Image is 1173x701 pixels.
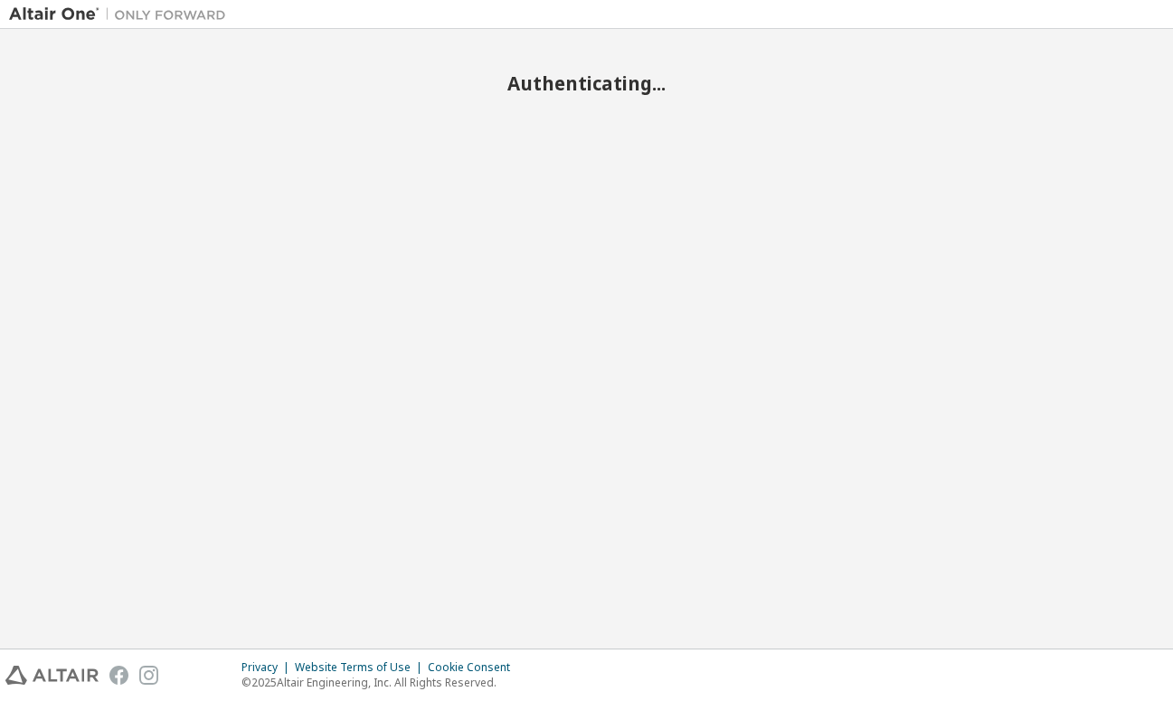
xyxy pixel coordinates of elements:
div: Cookie Consent [428,660,521,675]
img: facebook.svg [109,666,128,685]
img: instagram.svg [139,666,158,685]
div: Website Terms of Use [295,660,428,675]
img: Altair One [9,5,235,24]
img: altair_logo.svg [5,666,99,685]
div: Privacy [241,660,295,675]
p: © 2025 Altair Engineering, Inc. All Rights Reserved. [241,675,521,690]
h2: Authenticating... [9,71,1164,95]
